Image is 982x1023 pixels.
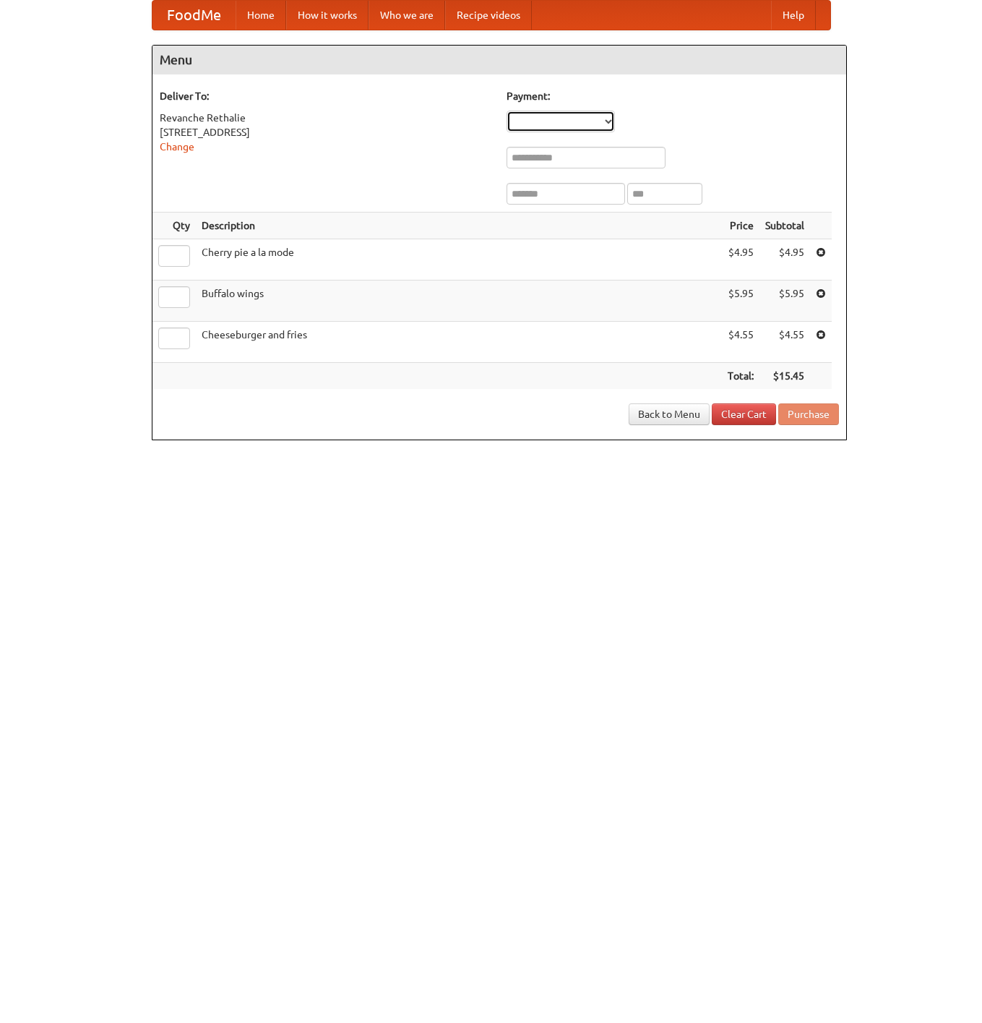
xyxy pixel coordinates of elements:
[722,239,759,281] td: $4.95
[160,89,492,103] h5: Deliver To:
[236,1,286,30] a: Home
[196,213,722,239] th: Description
[778,403,839,425] button: Purchase
[152,213,196,239] th: Qty
[722,322,759,363] td: $4.55
[771,1,816,30] a: Help
[759,363,810,390] th: $15.45
[152,46,846,74] h4: Menu
[722,213,759,239] th: Price
[160,125,492,140] div: [STREET_ADDRESS]
[629,403,710,425] a: Back to Menu
[507,89,839,103] h5: Payment:
[196,281,722,322] td: Buffalo wings
[759,281,810,322] td: $5.95
[712,403,776,425] a: Clear Cart
[759,213,810,239] th: Subtotal
[196,322,722,363] td: Cheeseburger and fries
[759,239,810,281] td: $4.95
[196,239,722,281] td: Cherry pie a la mode
[369,1,445,30] a: Who we are
[160,111,492,125] div: Revanche Rethalie
[152,1,236,30] a: FoodMe
[759,322,810,363] td: $4.55
[445,1,532,30] a: Recipe videos
[722,281,759,322] td: $5.95
[160,141,194,153] a: Change
[722,363,759,390] th: Total:
[286,1,369,30] a: How it works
